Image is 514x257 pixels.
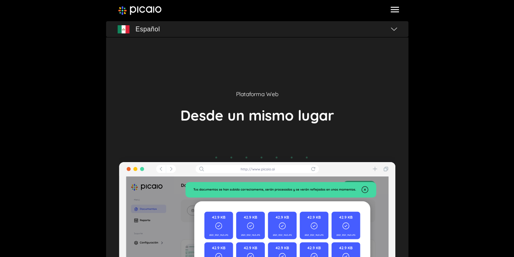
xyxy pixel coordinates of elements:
[136,24,160,35] span: Español
[180,88,334,100] p: Plataforma Web
[391,27,397,31] img: flag
[117,25,130,33] img: flag
[106,21,408,37] button: flagEspañolflag
[180,106,334,124] p: Desde un mismo lugar
[118,6,162,15] img: image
